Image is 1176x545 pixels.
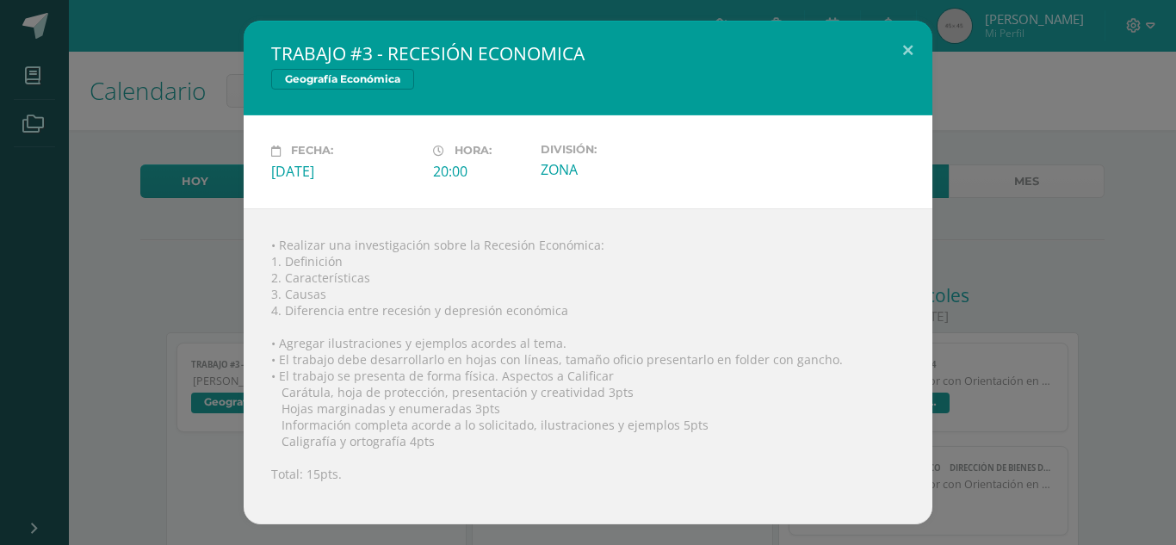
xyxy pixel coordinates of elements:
[883,21,932,79] button: Close (Esc)
[541,160,689,179] div: ZONA
[433,162,527,181] div: 20:00
[271,69,414,90] span: Geografía Económica
[291,145,333,158] span: Fecha:
[271,162,419,181] div: [DATE]
[541,143,689,156] label: División:
[271,41,905,65] h2: TRABAJO #3 - RECESIÓN ECONOMICA
[244,208,932,524] div: • Realizar una investigación sobre la Recesión Económica: 1. Definición 2. Características 3. Cau...
[455,145,492,158] span: Hora:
